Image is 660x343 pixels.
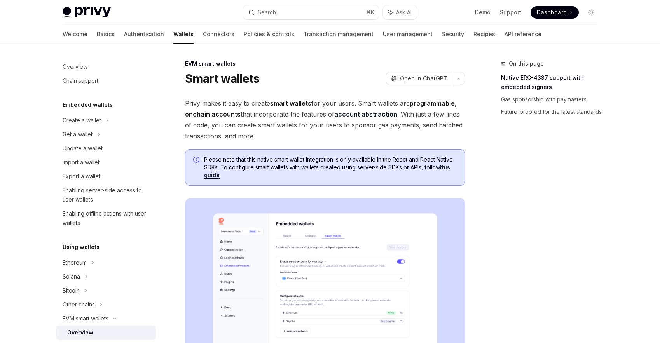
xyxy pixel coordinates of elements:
[531,6,579,19] a: Dashboard
[63,7,111,18] img: light logo
[505,25,541,44] a: API reference
[63,76,98,85] div: Chain support
[501,106,604,118] a: Future-proofed for the latest standards
[56,74,156,88] a: Chain support
[537,9,567,16] span: Dashboard
[56,60,156,74] a: Overview
[244,25,294,44] a: Policies & controls
[63,258,87,267] div: Ethereum
[386,72,452,85] button: Open in ChatGPT
[396,9,412,16] span: Ask AI
[63,242,100,252] h5: Using wallets
[97,25,115,44] a: Basics
[63,314,108,323] div: EVM smart wallets
[304,25,374,44] a: Transaction management
[203,25,234,44] a: Connectors
[185,60,465,68] div: EVM smart wallets
[67,328,93,337] div: Overview
[56,141,156,155] a: Update a wallet
[173,25,194,44] a: Wallets
[473,25,495,44] a: Recipes
[185,98,465,141] span: Privy makes it easy to create for your users. Smart wallets are that incorporate the features of ...
[63,116,101,125] div: Create a wallet
[383,25,433,44] a: User management
[63,144,103,153] div: Update a wallet
[63,209,151,228] div: Enabling offline actions with user wallets
[500,9,521,16] a: Support
[193,157,201,164] svg: Info
[63,158,100,167] div: Import a wallet
[63,272,80,281] div: Solana
[509,59,544,68] span: On this page
[63,130,93,139] div: Get a wallet
[258,8,279,17] div: Search...
[56,183,156,207] a: Enabling server-side access to user wallets
[185,71,259,85] h1: Smart wallets
[204,156,457,179] span: Please note that this native smart wallet integration is only available in the React and React Na...
[501,93,604,106] a: Gas sponsorship with paymasters
[475,9,491,16] a: Demo
[63,300,95,309] div: Other chains
[501,71,604,93] a: Native ERC-4337 support with embedded signers
[63,286,80,295] div: Bitcoin
[366,9,374,16] span: ⌘ K
[334,110,397,118] a: account abstraction
[56,155,156,169] a: Import a wallet
[243,5,379,19] button: Search...⌘K
[124,25,164,44] a: Authentication
[585,6,597,19] button: Toggle dark mode
[63,62,87,71] div: Overview
[56,207,156,230] a: Enabling offline actions with user wallets
[56,326,156,340] a: Overview
[400,75,447,82] span: Open in ChatGPT
[63,186,151,204] div: Enabling server-side access to user wallets
[63,172,100,181] div: Export a wallet
[63,100,113,110] h5: Embedded wallets
[270,99,311,107] strong: smart wallets
[63,25,87,44] a: Welcome
[442,25,464,44] a: Security
[383,5,417,19] button: Ask AI
[56,169,156,183] a: Export a wallet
